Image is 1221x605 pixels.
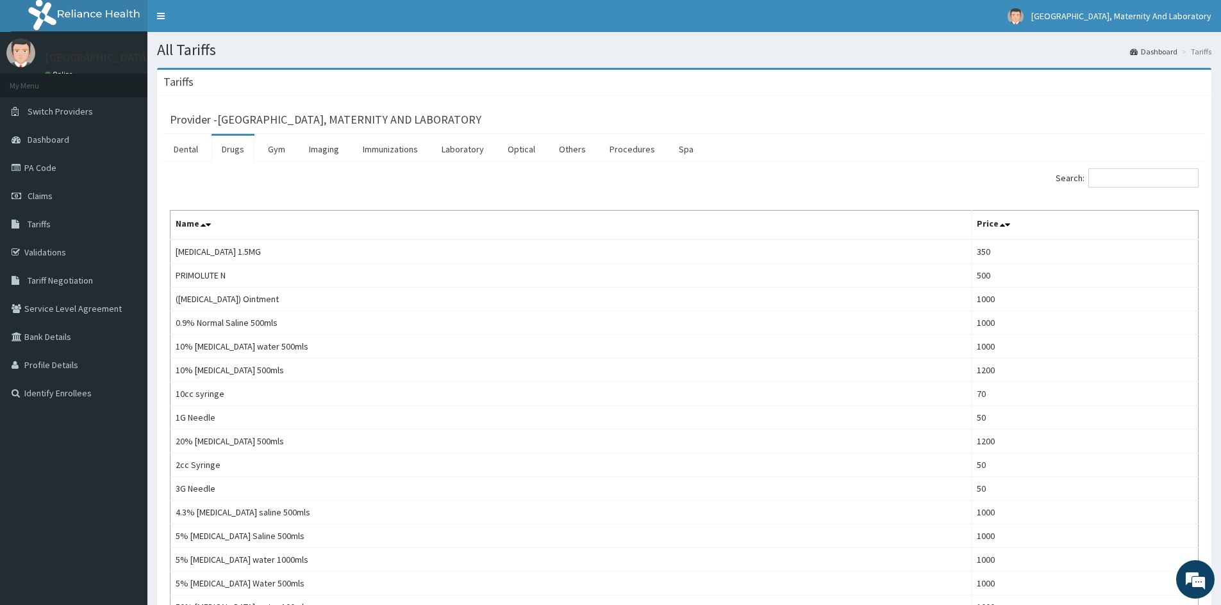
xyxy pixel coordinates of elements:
td: 1000 [971,287,1198,311]
td: 350 [971,239,1198,264]
td: ([MEDICAL_DATA]) Ointment [170,287,972,311]
a: Dashboard [1130,46,1177,57]
a: Immunizations [353,136,428,163]
img: User Image [6,38,35,67]
td: 10% [MEDICAL_DATA] 500mls [170,359,972,382]
th: Price [971,211,1198,240]
a: Drugs [212,136,254,163]
td: 20% [MEDICAL_DATA] 500mls [170,430,972,453]
td: PRIMOLUTE N [170,264,972,287]
td: [MEDICAL_DATA] 1.5MG [170,239,972,264]
td: 3G Needle [170,477,972,501]
span: Switch Providers [28,106,93,117]
span: Claims [28,190,53,202]
a: Online [45,70,76,79]
td: 5% [MEDICAL_DATA] Saline 500mls [170,524,972,548]
input: Search: [1088,168,1199,188]
img: User Image [1008,8,1024,24]
a: Gym [258,136,295,163]
td: 70 [971,382,1198,406]
span: [GEOGRAPHIC_DATA], Maternity And Laboratory [1031,10,1211,22]
a: Imaging [299,136,349,163]
a: Optical [497,136,545,163]
li: Tariffs [1179,46,1211,57]
td: 4.3% [MEDICAL_DATA] saline 500mls [170,501,972,524]
td: 1200 [971,430,1198,453]
span: Tariffs [28,218,51,230]
td: 0.9% Normal Saline 500mls [170,311,972,335]
td: 5% [MEDICAL_DATA] Water 500mls [170,572,972,595]
span: We're online! [74,161,177,291]
span: Tariff Negotiation [28,275,93,286]
img: d_794563401_company_1708531726252_794563401 [24,64,52,96]
a: Laboratory [431,136,494,163]
span: Dashboard [28,134,69,145]
textarea: Type your message and hit 'Enter' [6,350,244,394]
h3: Provider - [GEOGRAPHIC_DATA], MATERNITY AND LABORATORY [170,114,481,125]
p: [GEOGRAPHIC_DATA], Maternity And Laboratory [45,52,285,63]
h3: Tariffs [163,76,194,88]
td: 10% [MEDICAL_DATA] water 500mls [170,335,972,359]
h1: All Tariffs [157,42,1211,58]
td: 1200 [971,359,1198,382]
a: Dental [163,136,208,163]
td: 500 [971,264,1198,287]
label: Search: [1056,168,1199,188]
div: Chat with us now [67,72,215,88]
td: 1000 [971,548,1198,572]
td: 1000 [971,572,1198,595]
a: Others [549,136,596,163]
td: 1000 [971,335,1198,359]
td: 50 [971,406,1198,430]
th: Name [170,211,972,240]
td: 50 [971,453,1198,477]
a: Procedures [599,136,665,163]
div: Minimize live chat window [210,6,241,37]
td: 1000 [971,524,1198,548]
td: 1G Needle [170,406,972,430]
td: 1000 [971,501,1198,524]
td: 50 [971,477,1198,501]
td: 5% [MEDICAL_DATA] water 1000mls [170,548,972,572]
a: Spa [669,136,704,163]
td: 2cc Syringe [170,453,972,477]
td: 1000 [971,311,1198,335]
td: 10cc syringe [170,382,972,406]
